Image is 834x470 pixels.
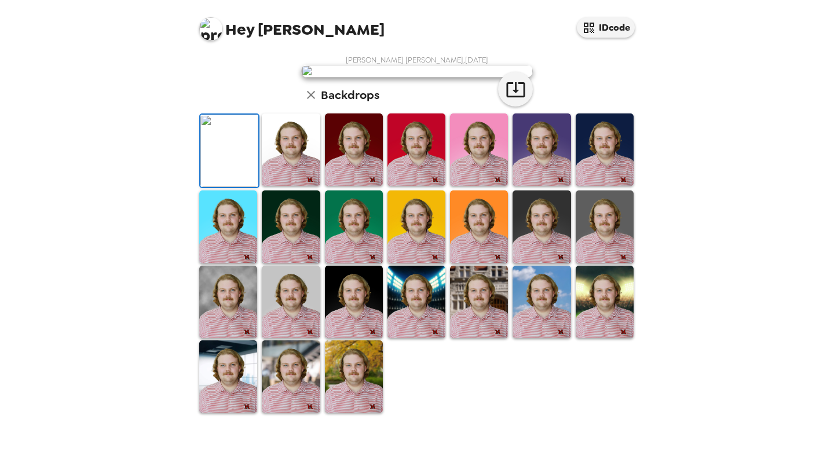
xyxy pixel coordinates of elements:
img: user [301,65,533,78]
h6: Backdrops [321,86,379,104]
span: Hey [225,19,254,40]
img: profile pic [199,17,222,41]
button: IDcode [577,17,635,38]
img: Original [200,115,258,187]
span: [PERSON_NAME] [PERSON_NAME] , [DATE] [346,55,488,65]
span: [PERSON_NAME] [199,12,385,38]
